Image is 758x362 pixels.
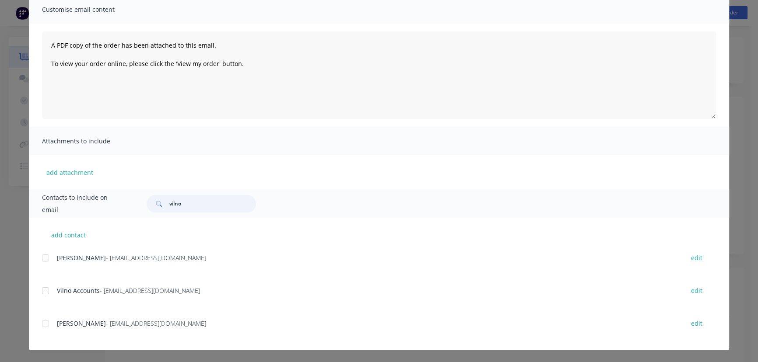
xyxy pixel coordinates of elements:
span: - [EMAIL_ADDRESS][DOMAIN_NAME] [106,254,206,262]
span: Attachments to include [42,135,138,147]
span: - [EMAIL_ADDRESS][DOMAIN_NAME] [106,319,206,327]
span: Vilno Accounts [57,286,100,295]
button: edit [686,285,708,296]
textarea: A PDF copy of the order has been attached to this email. To view your order online, please click ... [42,31,716,119]
span: Contacts to include on email [42,191,125,216]
button: edit [686,252,708,264]
span: [PERSON_NAME] [57,254,106,262]
input: Search... [169,195,256,212]
button: edit [686,317,708,329]
button: add attachment [42,166,98,179]
span: - [EMAIL_ADDRESS][DOMAIN_NAME] [100,286,200,295]
span: [PERSON_NAME] [57,319,106,327]
span: Customise email content [42,3,138,16]
button: add contact [42,228,95,241]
